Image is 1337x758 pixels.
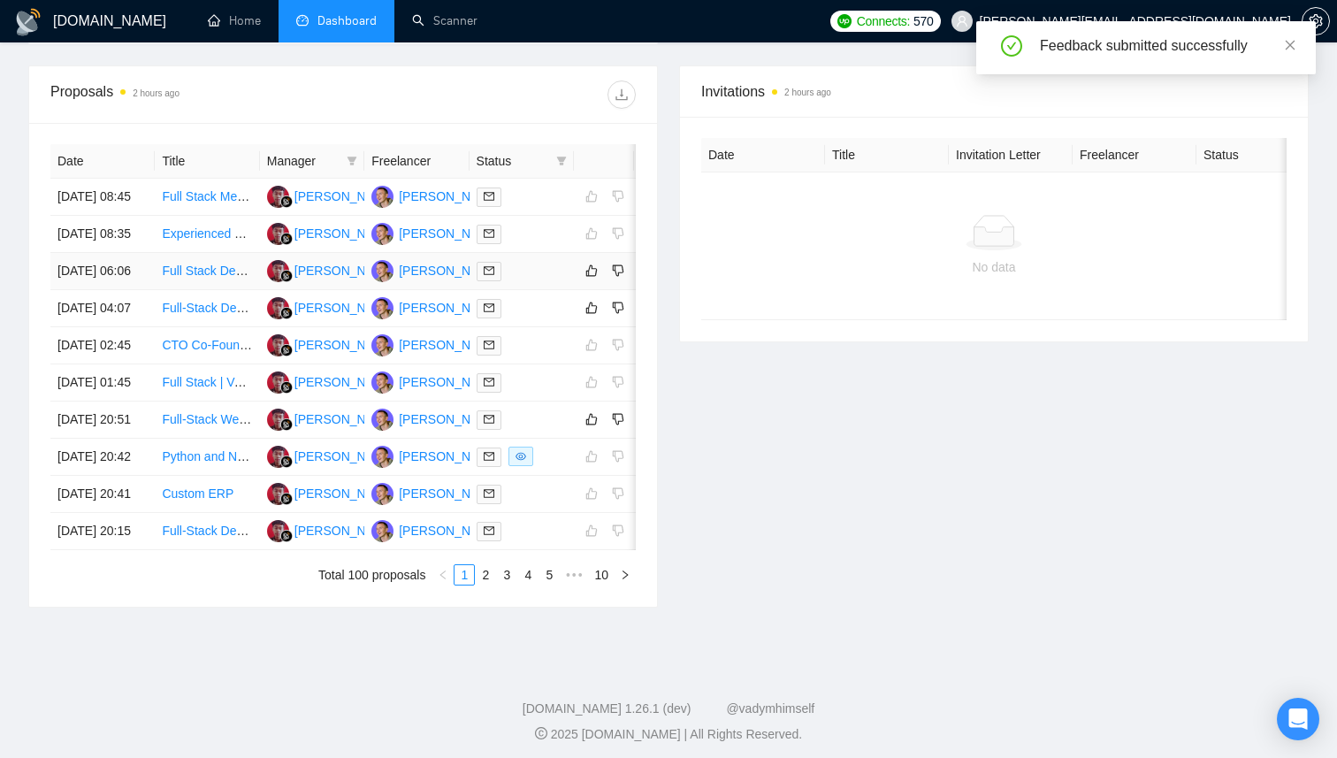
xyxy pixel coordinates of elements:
[837,14,852,28] img: upwork-logo.png
[280,307,293,319] img: gigradar-bm.png
[294,484,396,503] div: [PERSON_NAME]
[399,484,500,503] div: [PERSON_NAME]
[455,565,474,585] a: 1
[267,448,396,463] a: EG[PERSON_NAME]
[294,335,396,355] div: [PERSON_NAME]
[484,191,494,202] span: mail
[371,411,500,425] a: BS[PERSON_NAME]
[162,264,491,278] a: Full Stack Dev Needed for SaaS Customer Review Platform
[371,188,500,203] a: BS[PERSON_NAME]
[715,257,1272,277] div: No data
[560,564,588,586] li: Next 5 Pages
[477,151,549,171] span: Status
[612,412,624,426] span: dislike
[14,725,1323,744] div: 2025 [DOMAIN_NAME] | All Rights Reserved.
[399,224,500,243] div: [PERSON_NAME]
[371,520,393,542] img: BS
[155,476,259,513] td: Custom ERP
[607,297,629,318] button: dislike
[484,302,494,313] span: mail
[347,156,357,166] span: filter
[585,301,598,315] span: like
[726,701,814,716] a: @vadymhimself
[825,138,949,172] th: Title
[371,337,500,351] a: BS[PERSON_NAME]
[371,263,500,277] a: BS[PERSON_NAME]
[155,513,259,550] td: Full-Stack Developer — Travel Platform Integration & Deployment (React/Node.js + Hotel APIs)"
[267,188,396,203] a: EG[PERSON_NAME]
[162,524,688,538] a: Full-Stack Developer — Travel Platform Integration & Deployment (React/Node.js + Hotel APIs)"
[1302,14,1330,28] a: setting
[484,414,494,425] span: mail
[612,264,624,278] span: dislike
[517,564,539,586] li: 4
[581,260,602,281] button: like
[607,409,629,430] button: dislike
[162,486,233,501] a: Custom ERP
[1196,138,1320,172] th: Status
[535,727,547,739] span: copyright
[50,439,155,476] td: [DATE] 20:42
[50,80,343,109] div: Proposals
[50,402,155,439] td: [DATE] 20:51
[267,263,396,277] a: EG[PERSON_NAME]
[399,335,500,355] div: [PERSON_NAME]
[162,338,489,352] a: CTO Co-Founder Needed for AI Learning App Development
[267,297,289,319] img: EG
[280,456,293,468] img: gigradar-bm.png
[267,260,289,282] img: EG
[581,297,602,318] button: like
[155,402,259,439] td: Full-Stack Web Developer (React/Next.js) for AI Copilot App
[267,409,289,431] img: EG
[484,488,494,499] span: mail
[496,564,517,586] li: 3
[454,564,475,586] li: 1
[612,301,624,315] span: dislike
[371,260,393,282] img: BS
[484,525,494,536] span: mail
[267,226,396,240] a: EG[PERSON_NAME]
[701,138,825,172] th: Date
[364,144,469,179] th: Freelancer
[399,298,500,318] div: [PERSON_NAME]
[371,523,500,537] a: BS[PERSON_NAME]
[371,446,393,468] img: BS
[208,13,261,28] a: homeHome
[371,334,393,356] img: BS
[267,337,396,351] a: EG[PERSON_NAME]
[14,8,42,36] img: logo
[296,14,309,27] span: dashboard
[50,476,155,513] td: [DATE] 20:41
[294,224,396,243] div: [PERSON_NAME]
[294,521,396,540] div: [PERSON_NAME]
[615,564,636,586] button: right
[399,187,500,206] div: [PERSON_NAME]
[155,290,259,327] td: Full-Stack Developer Needed for Website eSIM API Integration
[539,564,560,586] li: 5
[371,486,500,500] a: BS[PERSON_NAME]
[497,565,516,585] a: 3
[913,11,933,31] span: 570
[399,372,500,392] div: [PERSON_NAME]
[556,156,567,166] span: filter
[371,448,500,463] a: BS[PERSON_NAME]
[399,521,500,540] div: [PERSON_NAME]
[608,88,635,102] span: download
[294,298,396,318] div: [PERSON_NAME]
[294,410,396,429] div: [PERSON_NAME]
[371,483,393,505] img: BS
[1302,7,1330,35] button: setting
[371,374,500,388] a: BS[PERSON_NAME]
[484,377,494,387] span: mail
[484,340,494,350] span: mail
[267,523,396,537] a: EG[PERSON_NAME]
[585,264,598,278] span: like
[267,300,396,314] a: EG[PERSON_NAME]
[956,15,968,27] span: user
[476,565,495,585] a: 2
[294,447,396,466] div: [PERSON_NAME]
[155,327,259,364] td: CTO Co-Founder Needed for AI Learning App Development
[50,253,155,290] td: [DATE] 06:06
[371,186,393,208] img: BS
[267,371,289,394] img: EG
